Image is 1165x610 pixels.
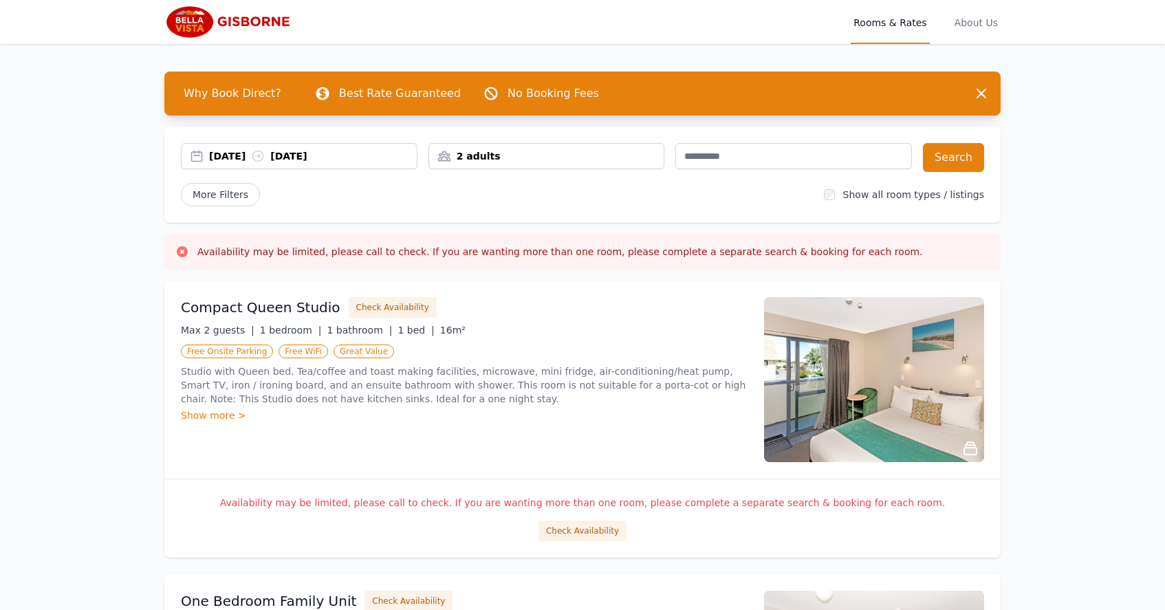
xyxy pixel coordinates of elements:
[181,496,984,510] p: Availability may be limited, please call to check. If you are wanting more than one room, please ...
[181,298,340,317] h3: Compact Queen Studio
[181,325,254,336] span: Max 2 guests |
[508,85,599,102] p: No Booking Fees
[327,325,392,336] span: 1 bathroom |
[209,149,417,163] div: [DATE] [DATE]
[197,245,923,259] h3: Availability may be limited, please call to check. If you are wanting more than one room, please ...
[181,183,260,206] span: More Filters
[349,297,437,318] button: Check Availability
[181,345,273,358] span: Free Onsite Parking
[339,85,461,102] p: Best Rate Guaranteed
[923,143,984,172] button: Search
[181,364,748,406] p: Studio with Queen bed. Tea/coffee and toast making facilities, microwave, mini fridge, air-condit...
[440,325,466,336] span: 16m²
[279,345,328,358] span: Free WiFi
[173,80,292,107] span: Why Book Direct?
[398,325,434,336] span: 1 bed |
[538,521,627,541] button: Check Availability
[164,6,297,39] img: Bella Vista Gisborne
[181,409,748,422] div: Show more >
[843,189,984,200] label: Show all room types / listings
[429,149,664,163] div: 2 adults
[334,345,394,358] span: Great Value
[260,325,322,336] span: 1 bedroom |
